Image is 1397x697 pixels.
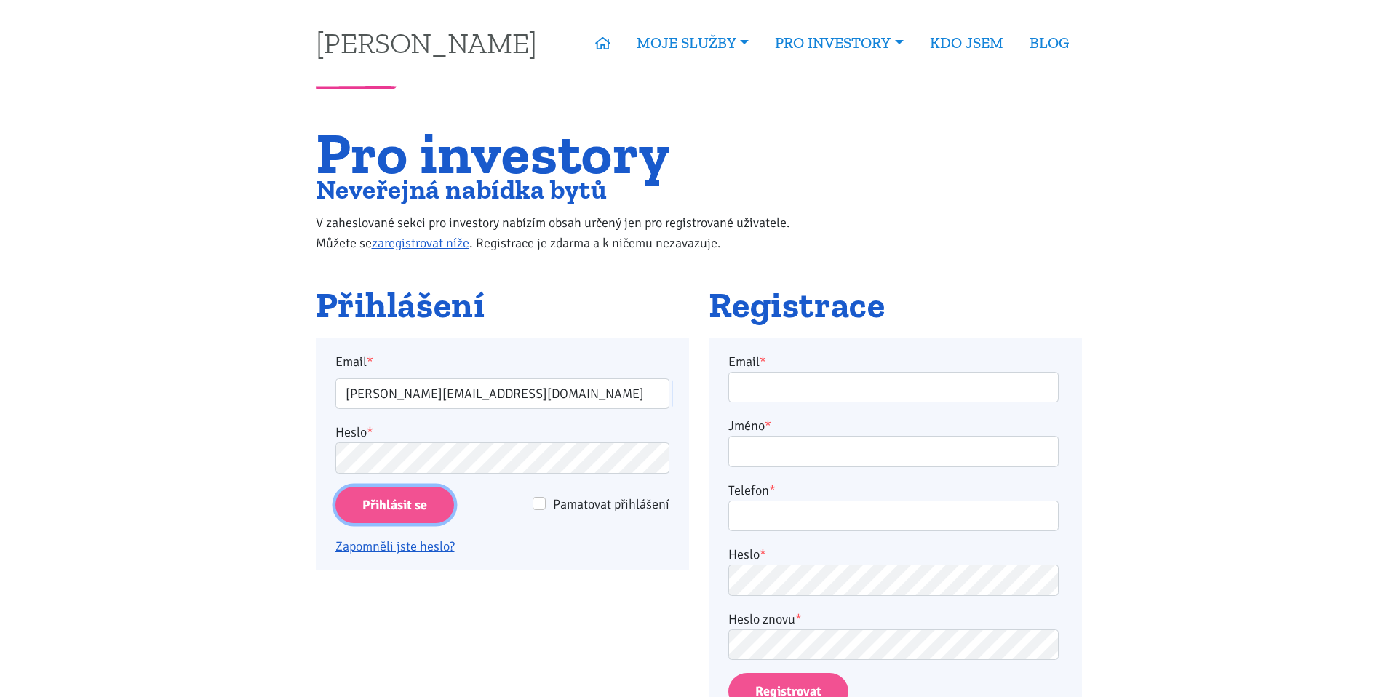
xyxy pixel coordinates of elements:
label: Heslo [728,544,766,565]
label: Email [728,351,766,372]
a: MOJE SLUŽBY [624,26,762,60]
label: Heslo [335,422,373,442]
abbr: required [760,546,766,562]
span: Pamatovat přihlášení [553,496,669,512]
h2: Přihlášení [316,286,689,325]
h1: Pro investory [316,129,820,178]
a: zaregistrovat níže [372,235,469,251]
label: Jméno [728,415,771,436]
label: Telefon [728,480,776,501]
p: V zaheslované sekci pro investory nabízím obsah určený jen pro registrované uživatele. Můžete se ... [316,212,820,253]
label: Email [325,351,679,372]
abbr: required [765,418,771,434]
a: [PERSON_NAME] [316,28,537,57]
h2: Neveřejná nabídka bytů [316,178,820,202]
input: Přihlásit se [335,487,454,524]
h2: Registrace [709,286,1082,325]
a: BLOG [1016,26,1082,60]
abbr: required [769,482,776,498]
a: PRO INVESTORY [762,26,916,60]
a: Zapomněli jste heslo? [335,538,455,554]
abbr: required [760,354,766,370]
label: Heslo znovu [728,609,802,629]
abbr: required [795,611,802,627]
a: KDO JSEM [917,26,1016,60]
